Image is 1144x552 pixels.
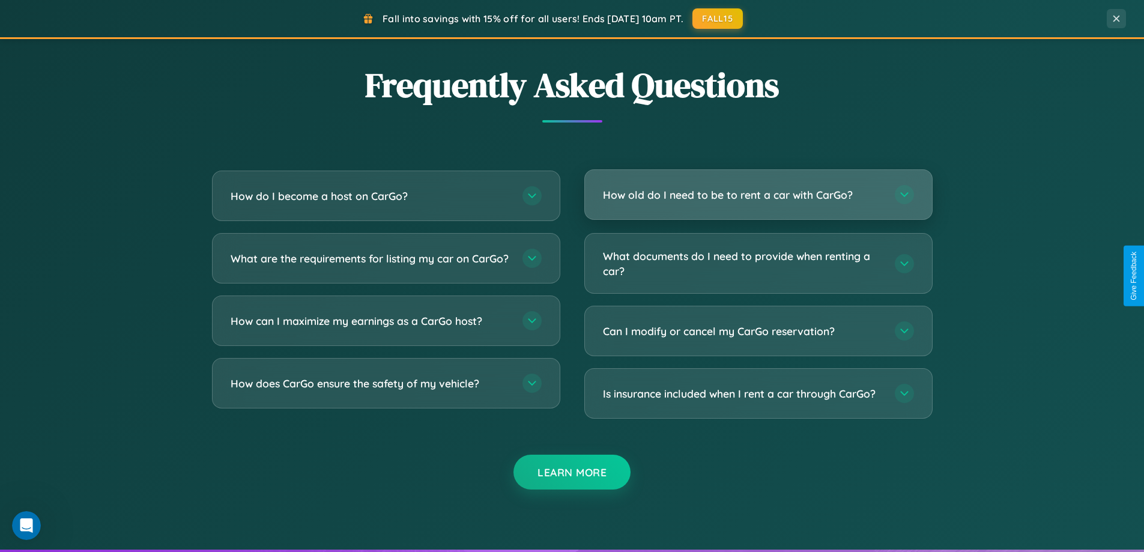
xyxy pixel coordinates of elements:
[12,511,41,540] iframe: Intercom live chat
[603,249,883,278] h3: What documents do I need to provide when renting a car?
[692,8,743,29] button: FALL15
[603,324,883,339] h3: Can I modify or cancel my CarGo reservation?
[231,189,510,204] h3: How do I become a host on CarGo?
[603,187,883,202] h3: How old do I need to be to rent a car with CarGo?
[231,314,510,329] h3: How can I maximize my earnings as a CarGo host?
[383,13,683,25] span: Fall into savings with 15% off for all users! Ends [DATE] 10am PT.
[231,251,510,266] h3: What are the requirements for listing my car on CarGo?
[603,386,883,401] h3: Is insurance included when I rent a car through CarGo?
[212,62,933,108] h2: Frequently Asked Questions
[231,376,510,391] h3: How does CarGo ensure the safety of my vehicle?
[1130,252,1138,300] div: Give Feedback
[513,455,631,490] button: Learn More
